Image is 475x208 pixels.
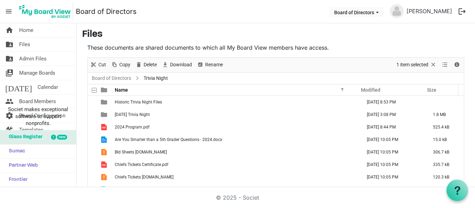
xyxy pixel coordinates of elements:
button: Details [452,60,462,69]
div: View [439,58,451,72]
span: Home [19,23,33,37]
td: is template cell column header type [97,146,113,158]
div: Copy [108,58,133,72]
p: These documents are shared documents to which all My Board View members have access. [87,43,464,52]
td: BId Sheets 2024.pub is template cell column header Name [113,146,360,158]
button: Delete [134,60,158,69]
div: new [57,135,67,140]
td: checkbox [88,183,97,196]
td: 120.3 kB is template cell column header Size [426,171,464,183]
span: Sumac [5,144,25,158]
span: Are You Smarter than a 5th Grader Questions - 2024.docx [115,137,222,142]
span: Size [427,87,436,93]
span: [DATE] [5,80,32,94]
td: March 18, 2024 10:05 PM column header Modified [360,146,426,158]
td: is template cell column header Size [426,96,464,108]
td: March 18, 2024 10:05 PM column header Modified [360,133,426,146]
a: Board of Directors [76,5,137,18]
span: Historic Trivia Night Files [115,100,162,105]
button: Selection [395,60,438,69]
td: March 18, 2024 10:05 PM column header Modified [360,183,426,196]
button: View dropdownbutton [441,60,449,69]
span: Calendar [38,80,58,94]
td: March 18, 2024 10:05 PM column header Modified [360,158,426,171]
td: checkbox [88,158,97,171]
span: Rename [204,60,224,69]
span: Societ makes exceptional software to support nonprofits. [3,106,73,127]
img: My Board View Logo [17,3,73,20]
button: Cut [89,60,107,69]
td: checkbox [88,171,97,183]
button: Copy [110,60,132,69]
span: Glass Register [5,130,42,144]
a: Board of Directors [90,74,132,83]
span: 1 item selected [396,60,429,69]
td: March 12, 2024 8:44 PM column header Modified [360,121,426,133]
span: Chiefs Tickets Certificate.pdf [115,162,168,167]
span: Admin Files [19,52,47,66]
td: Chiefs Tickets Certificate.pdf is template cell column header Name [113,158,360,171]
span: people [5,94,14,108]
span: Files [19,38,30,51]
div: Clear selection [394,58,439,72]
div: Rename [194,58,225,72]
div: Delete [133,58,159,72]
td: checkbox [88,133,97,146]
span: menu [2,5,15,18]
span: switch_account [5,66,14,80]
td: 335.7 kB is template cell column header Size [426,158,464,171]
td: Are You Smarter than a 5th Grader Questions - 2024.docx is template cell column header Name [113,133,360,146]
button: Rename [196,60,224,69]
td: is template cell column header type [97,96,113,108]
td: is template cell column header type [97,108,113,121]
span: Cut [98,60,107,69]
td: 1.8 MB is template cell column header Size [426,108,464,121]
td: is template cell column header type [97,183,113,196]
h3: Files [82,29,469,41]
span: Copy [119,60,131,69]
span: Manage Boards [19,66,55,80]
td: March 12, 2024 8:53 PM column header Modified [360,96,426,108]
span: folder_shared [5,52,14,66]
div: Details [451,58,463,72]
td: checkbox [88,96,97,108]
td: 15.0 kB is template cell column header Size [426,133,464,146]
span: folder_shared [5,38,14,51]
td: 306.7 kB is template cell column header Size [426,146,464,158]
span: 2024 Program.pdf [115,125,150,130]
span: home [5,23,14,37]
td: is template cell column header type [97,171,113,183]
td: Chiefs Tickets Certificate.pub is template cell column header Name [113,171,360,183]
td: November 2024 Trivia Night is template cell column header Name [113,108,360,121]
td: November 26, 2024 3:08 PM column header Modified [360,108,426,121]
span: Name [115,87,128,93]
td: March 18, 2024 10:05 PM column header Modified [360,171,426,183]
td: is template cell column header type [97,133,113,146]
td: checkbox [88,121,97,133]
td: is template cell column header type [97,121,113,133]
img: no-profile-picture.svg [390,4,404,18]
div: Cut [88,58,108,72]
span: Modified [361,87,380,93]
td: checkbox [88,108,97,121]
button: Board of Directors dropdownbutton [330,7,383,17]
td: 11.7 kB is template cell column header Size [426,183,464,196]
button: Download [161,60,193,69]
td: 2024 Program.pdf is template cell column header Name [113,121,360,133]
div: Download [159,58,194,72]
td: is template cell column header type [97,158,113,171]
span: [DATE] Trivia Night [115,112,150,117]
a: [PERSON_NAME] [404,4,455,18]
a: My Board View Logo [17,3,76,20]
span: BId Sheets [DOMAIN_NAME] [115,150,167,155]
span: Chiefs Tickets [DOMAIN_NAME] [115,175,174,180]
span: Delete [143,60,158,69]
span: Download [169,60,193,69]
span: Partner Web [5,159,38,173]
span: Frontier [5,173,27,187]
a: © 2025 - Societ [216,194,259,201]
td: checkbox [88,146,97,158]
td: 525.4 kB is template cell column header Size [426,121,464,133]
span: Board Members [19,94,56,108]
button: logout [455,4,469,19]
